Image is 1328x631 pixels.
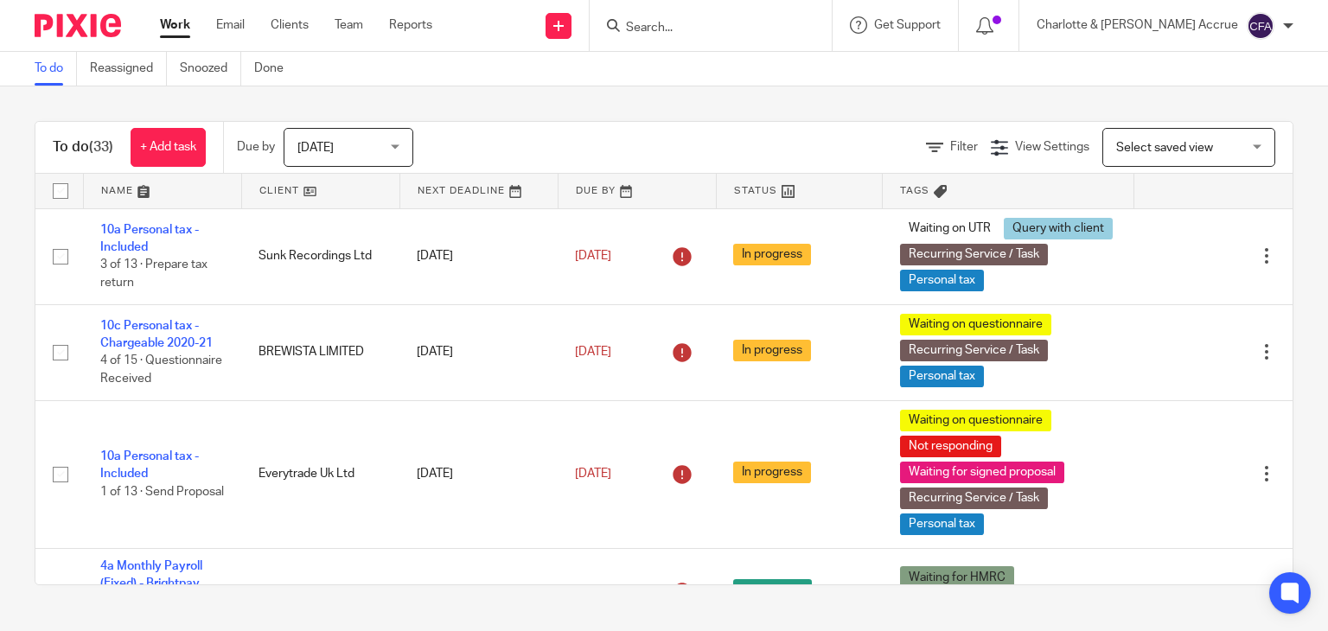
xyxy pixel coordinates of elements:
a: + Add task [131,128,206,167]
span: 3 of 13 · Prepare tax return [100,259,207,290]
span: Recurring Service / Task [900,488,1048,509]
span: In progress [733,340,811,361]
span: Waiting for signed proposal [900,462,1064,483]
span: View Settings [1015,141,1089,153]
span: Waiting on questionnaire [900,410,1051,431]
span: Recurring Service / Task [900,244,1048,265]
td: BREWISTA LIMITED [241,304,399,400]
span: Filter [950,141,978,153]
span: Waiting for HMRC [900,566,1014,588]
a: 10c Personal tax - Chargeable 2020-21 [100,320,213,349]
a: To do [35,52,77,86]
td: Sunk Recordings Ltd [241,208,399,304]
td: [DATE] [399,304,558,400]
span: Get Support [874,19,941,31]
a: Work [160,16,190,34]
td: [DATE] [399,208,558,304]
a: 10a Personal tax - Included [100,224,199,253]
span: [DATE] [575,468,611,480]
img: Pixie [35,14,121,37]
span: In progress [733,462,811,483]
input: Search [624,21,780,36]
a: 10a Personal tax - Included [100,450,199,480]
a: Clients [271,16,309,34]
span: Recurring Service / Task [900,340,1048,361]
span: 4 of 15 · Questionnaire Received [100,355,222,386]
span: [DATE] [575,346,611,358]
a: Snoozed [180,52,241,86]
span: Waiting on UTR [900,218,999,239]
span: Personal tax [900,513,984,535]
a: Done [254,52,297,86]
p: Due by [237,138,275,156]
span: Personal tax [900,366,984,387]
span: Personal tax [900,270,984,291]
td: Everytrade Uk Ltd [241,400,399,548]
span: Query with client [1004,218,1113,239]
span: In progress [733,244,811,265]
h1: To do [53,138,113,156]
span: [DATE] [297,142,334,154]
a: Reports [389,16,432,34]
a: 4a Monthly Payroll (Fixed) - Brightpay [100,560,202,590]
img: svg%3E [1247,12,1274,40]
a: Team [335,16,363,34]
a: Reassigned [90,52,167,86]
span: [DATE] [575,250,611,262]
a: Email [216,16,245,34]
span: (33) [89,140,113,154]
td: [DATE] [399,400,558,548]
span: 1 of 13 · Send Proposal [100,486,224,498]
p: Charlotte & [PERSON_NAME] Accrue [1037,16,1238,34]
span: Not responding [900,436,1001,457]
span: Select saved view [1116,142,1213,154]
span: Not started [733,579,812,601]
span: Waiting on questionnaire [900,314,1051,335]
span: Tags [900,186,929,195]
